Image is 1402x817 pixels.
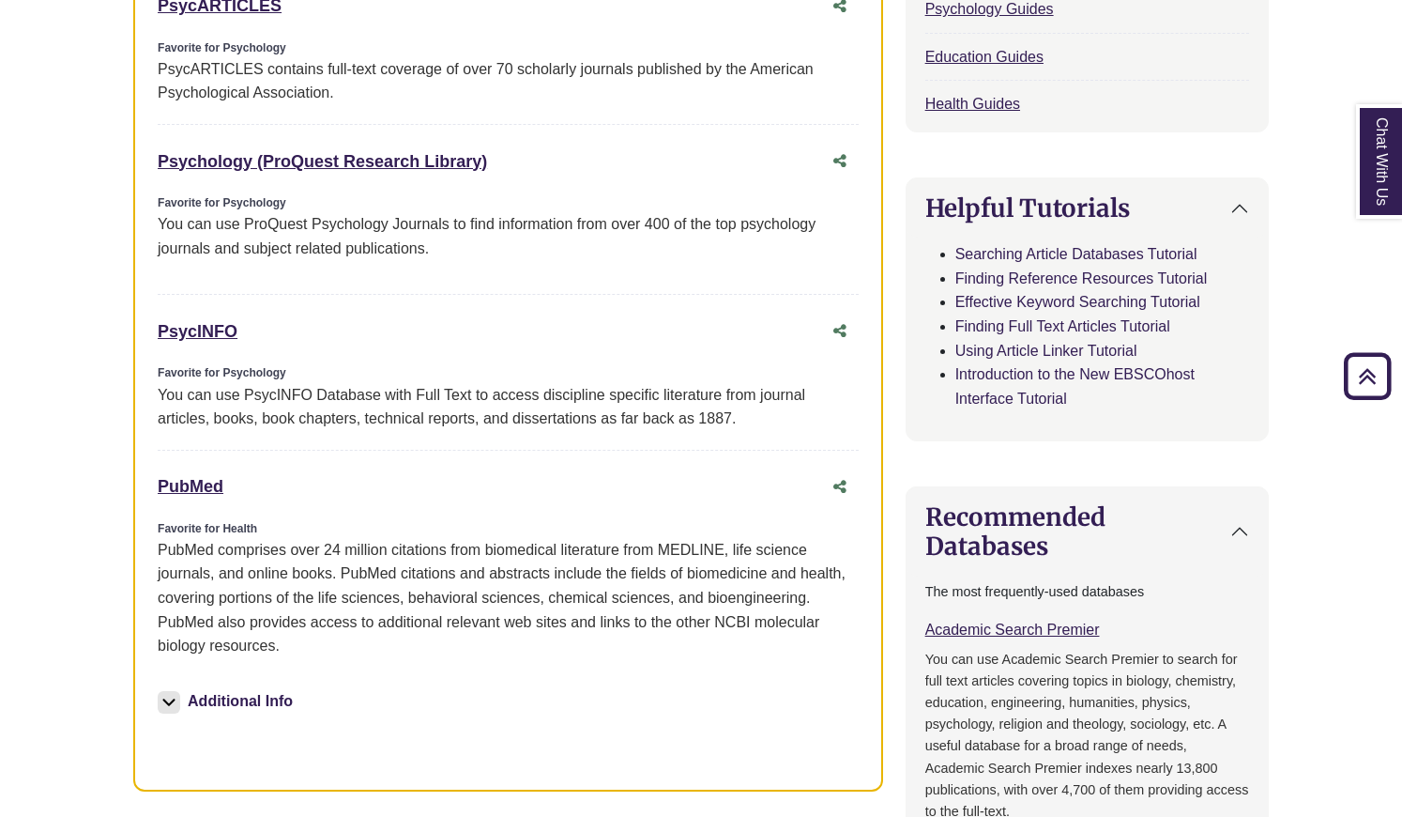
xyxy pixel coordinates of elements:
button: Share this database [821,470,859,505]
a: Back to Top [1337,363,1397,389]
div: PsycARTICLES contains full-text coverage of over 70 scholarly journals published by the American ... [158,57,859,105]
p: You can use ProQuest Psychology Journals to find information from over 400 of the top psychology ... [158,212,859,260]
button: Recommended Databases [907,487,1268,576]
a: Psychology Guides [925,1,1054,17]
a: Using Article Linker Tutorial [955,343,1137,359]
div: You can use PsycINFO Database with Full Text to access discipline specific literature from journa... [158,383,859,431]
a: Searching Article Databases Tutorial [955,246,1197,262]
button: Additional Info [158,688,298,715]
a: Introduction to the New EBSCOhost Interface Tutorial [955,366,1195,407]
button: Helpful Tutorials [907,178,1268,238]
a: Effective Keyword Searching Tutorial [955,294,1200,310]
p: The most frequently-used databases [925,581,1249,603]
div: Favorite for Psychology [158,194,859,212]
a: Academic Search Premier [925,622,1100,638]
a: Education Guides [925,49,1044,65]
div: Favorite for Health [158,520,859,538]
div: Favorite for Psychology [158,39,859,57]
a: Psychology (ProQuest Research Library) [158,152,487,171]
a: Finding Full Text Articles Tutorial [955,318,1170,334]
a: PubMed [158,477,223,496]
button: Share this database [821,144,859,179]
a: PsycINFO [158,322,237,341]
div: Favorite for Psychology [158,364,859,382]
button: Share this database [821,314,859,349]
a: Finding Reference Resources Tutorial [955,270,1208,286]
p: PubMed comprises over 24 million citations from biomedical literature from MEDLINE, life science ... [158,538,859,658]
a: Health Guides [925,96,1020,112]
